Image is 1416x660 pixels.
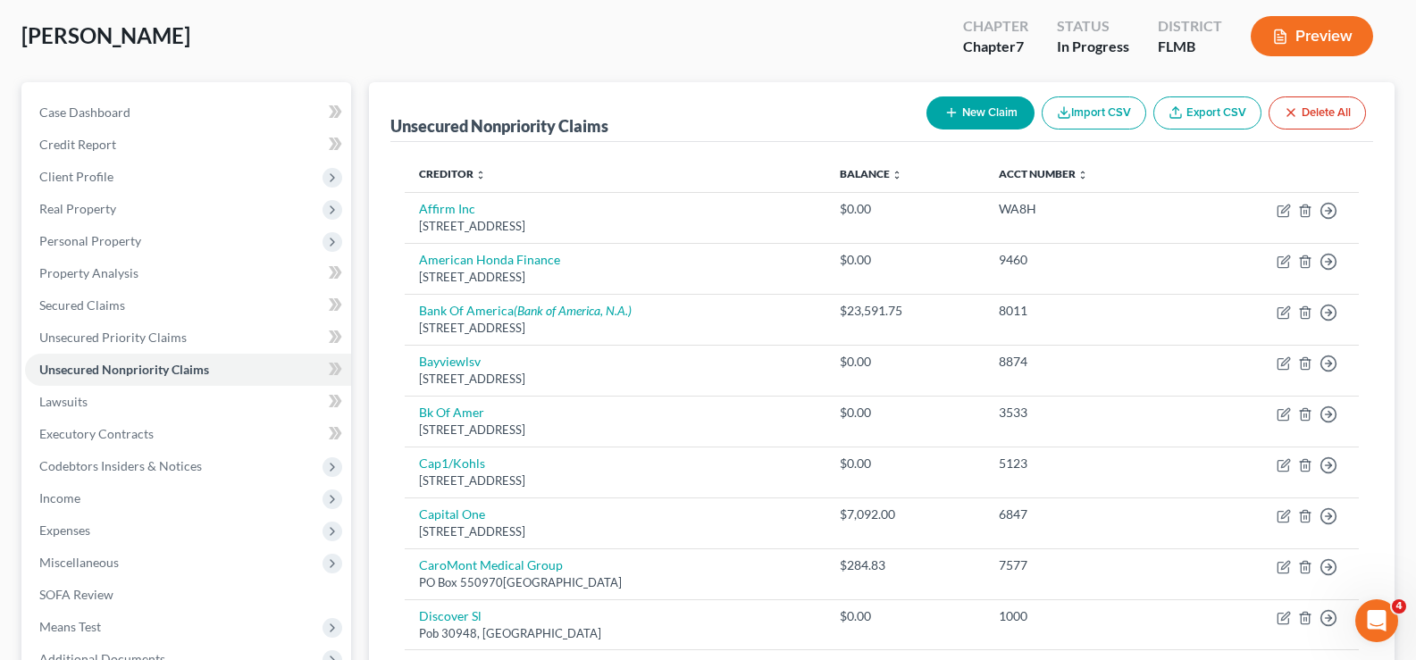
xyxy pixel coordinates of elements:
span: Personal Property [39,233,141,248]
div: [STREET_ADDRESS] [419,422,811,439]
span: Unsecured Priority Claims [39,330,187,345]
div: 1000 [999,607,1176,625]
span: Executory Contracts [39,426,154,441]
div: $0.00 [840,353,970,371]
span: Credit Report [39,137,116,152]
div: In Progress [1057,37,1129,57]
span: 7 [1016,38,1024,54]
div: Chapter [963,16,1028,37]
div: $0.00 [840,200,970,218]
div: [STREET_ADDRESS] [419,523,811,540]
button: New Claim [926,96,1035,129]
div: $0.00 [840,455,970,472]
a: SOFA Review [25,579,351,611]
a: CaroMont Medical Group [419,557,563,572]
div: 8874 [999,353,1176,371]
span: Secured Claims [39,297,125,313]
span: Expenses [39,522,90,538]
div: $284.83 [840,556,970,574]
a: Property Analysis [25,257,351,289]
div: 9460 [999,251,1176,269]
a: Export CSV [1153,96,1261,129]
span: 4 [1392,599,1406,614]
a: Affirm Inc [419,201,475,216]
div: [STREET_ADDRESS] [419,218,811,235]
span: Miscellaneous [39,555,119,570]
div: District [1158,16,1222,37]
a: Unsecured Priority Claims [25,322,351,354]
a: Unsecured Nonpriority Claims [25,354,351,386]
i: unfold_more [1077,170,1088,180]
a: Secured Claims [25,289,351,322]
div: Status [1057,16,1129,37]
div: $0.00 [840,404,970,422]
span: Lawsuits [39,394,88,409]
a: Lawsuits [25,386,351,418]
span: Real Property [39,201,116,216]
div: WA8H [999,200,1176,218]
div: 6847 [999,505,1176,523]
a: Case Dashboard [25,96,351,129]
div: [STREET_ADDRESS] [419,269,811,286]
div: FLMB [1158,37,1222,57]
a: Cap1/Kohls [419,455,485,471]
a: Capital One [419,506,485,522]
span: Codebtors Insiders & Notices [39,458,202,473]
button: Preview [1251,16,1373,56]
a: Creditor unfold_more [419,167,486,180]
a: Bank Of America(Bank of America, N.A.) [419,303,632,318]
span: Unsecured Nonpriority Claims [39,362,209,377]
iframe: Intercom live chat [1355,599,1398,642]
span: Means Test [39,619,101,634]
a: Bk Of Amer [419,405,484,420]
span: Income [39,490,80,505]
div: [STREET_ADDRESS] [419,320,811,337]
div: [STREET_ADDRESS] [419,472,811,489]
span: SOFA Review [39,587,113,602]
a: Acct Number unfold_more [999,167,1088,180]
span: Case Dashboard [39,104,130,120]
div: Chapter [963,37,1028,57]
div: 5123 [999,455,1176,472]
div: 7577 [999,556,1176,574]
a: Balance unfold_more [840,167,902,180]
div: $0.00 [840,251,970,269]
a: Executory Contracts [25,418,351,450]
a: Discover Sl [419,608,482,623]
div: 3533 [999,404,1176,422]
a: Credit Report [25,129,351,161]
div: 8011 [999,302,1176,320]
div: Pob 30948, [GEOGRAPHIC_DATA] [419,625,811,642]
i: (Bank of America, N.A.) [514,303,632,318]
div: $23,591.75 [840,302,970,320]
div: Unsecured Nonpriority Claims [390,115,608,137]
span: [PERSON_NAME] [21,22,190,48]
span: Client Profile [39,169,113,184]
div: PO Box 550970[GEOGRAPHIC_DATA] [419,574,811,591]
button: Delete All [1269,96,1366,129]
a: American Honda Finance [419,252,560,267]
div: [STREET_ADDRESS] [419,371,811,388]
div: $0.00 [840,607,970,625]
a: Bayviewlsv [419,354,481,369]
button: Import CSV [1042,96,1146,129]
i: unfold_more [475,170,486,180]
i: unfold_more [892,170,902,180]
div: $7,092.00 [840,505,970,523]
span: Property Analysis [39,265,138,280]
